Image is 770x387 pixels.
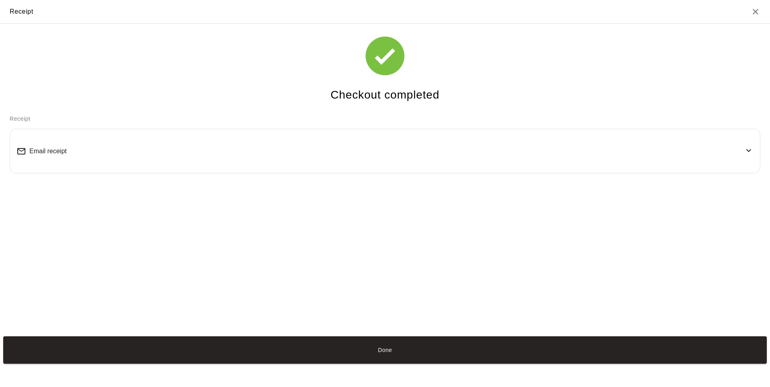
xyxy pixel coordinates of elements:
[10,6,33,17] div: Receipt
[10,115,760,123] p: Receipt
[751,7,760,16] button: Close
[331,88,439,102] h4: Checkout completed
[29,148,66,155] span: Email receipt
[3,336,767,363] button: Done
